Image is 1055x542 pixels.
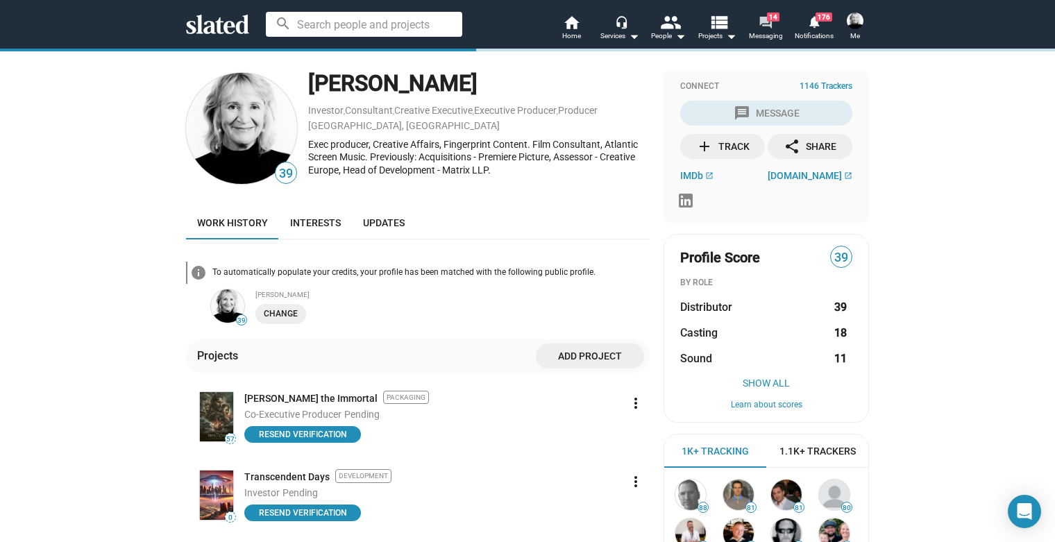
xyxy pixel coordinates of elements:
[344,408,380,421] span: Pending
[680,170,714,181] a: IMDb
[768,170,852,181] a: [DOMAIN_NAME]
[197,217,268,228] span: Work history
[547,14,596,44] a: Home
[790,14,838,44] a: 176Notifications
[212,267,650,278] div: To automatically populate your credits, your profile has been matched with the following public p...
[795,28,834,44] span: Notifications
[562,28,581,44] span: Home
[838,10,872,46] button: Shelly BancroftMe
[723,28,739,44] mat-icon: arrow_drop_down
[394,105,473,116] a: Creative Executive
[682,444,749,457] span: 1K+ Tracking
[474,105,557,116] a: Executive Producer
[660,12,680,32] mat-icon: people
[771,480,802,510] img: Allan Mandelbaum
[308,105,344,116] a: Investor
[615,15,627,28] mat-icon: headset_mic
[1008,495,1041,528] div: Open Intercom Messenger
[800,81,852,92] span: 1146 Trackers
[211,289,244,323] img: undefined
[680,278,852,289] div: BY ROLE
[680,81,852,92] div: Connect
[680,325,718,340] span: Casting
[200,392,233,441] img: Poster: Odysseus the Immortal
[696,134,750,159] div: Track
[741,14,790,44] a: 14Messaging
[244,505,361,521] button: Resend verification
[308,69,650,99] div: [PERSON_NAME]
[672,28,689,44] mat-icon: arrow_drop_down
[335,469,391,482] span: Development
[794,504,804,512] span: 81
[558,105,598,116] a: Producer
[264,307,298,321] span: Change
[308,138,650,177] div: Exec producer, Creative Affairs, Fingerprint Content. Film Consultant, Atlantic Screen Music. Pre...
[759,15,772,28] mat-icon: forum
[749,28,783,44] span: Messaging
[734,105,750,121] mat-icon: message
[698,504,708,512] span: 88
[244,392,378,405] a: [PERSON_NAME] the Immortal
[831,248,852,267] span: 39
[237,316,246,325] span: 39
[393,108,394,115] span: ,
[746,504,756,512] span: 81
[680,400,852,411] button: Learn about scores
[680,248,760,267] span: Profile Score
[680,134,765,159] button: Track
[834,325,847,340] strong: 18
[345,105,393,116] a: Consultant
[600,28,639,44] div: Services
[816,12,832,22] span: 176
[696,138,713,155] mat-icon: add
[596,14,644,44] button: Services
[693,14,741,44] button: Projects
[186,73,297,184] img: Shelly Bancroft
[226,514,235,522] span: 0
[779,444,856,457] span: 1.1K+ Trackers
[363,217,405,228] span: Updates
[282,486,318,500] span: Pending
[834,351,847,366] strong: 11
[473,108,474,115] span: ,
[709,12,729,32] mat-icon: view_list
[547,344,633,369] span: Add project
[807,15,820,28] mat-icon: notifications
[197,348,244,363] div: Projects
[675,480,706,510] img: Vince Gerardis
[680,170,703,181] span: IMDb
[244,487,280,498] span: Investor
[290,217,341,228] span: Interests
[255,304,306,324] button: Change
[308,120,500,131] a: [GEOGRAPHIC_DATA], [GEOGRAPHIC_DATA]
[557,108,558,115] span: ,
[651,28,686,44] div: People
[723,480,754,510] img: Eric Williams
[627,473,644,490] mat-icon: more_vert
[768,170,842,181] span: [DOMAIN_NAME]
[784,138,800,155] mat-icon: share
[253,427,353,441] span: Resend verification
[383,391,429,404] span: Packaging
[768,134,852,159] button: Share
[344,108,345,115] span: ,
[644,14,693,44] button: People
[200,471,233,520] img: Poster: Transcendent Days
[352,206,416,239] a: Updates
[844,171,852,180] mat-icon: open_in_new
[276,164,296,183] span: 39
[680,101,852,126] button: Message
[680,351,712,366] span: Sound
[784,134,836,159] div: Share
[244,426,361,443] button: Resend verification
[190,264,207,281] mat-icon: info
[705,171,714,180] mat-icon: open_in_new
[253,506,353,520] span: Resend verification
[255,291,650,298] div: [PERSON_NAME]
[279,206,352,239] a: Interests
[842,504,852,512] span: 80
[734,101,800,126] div: Message
[680,300,732,314] span: Distributor
[680,378,852,389] button: Show All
